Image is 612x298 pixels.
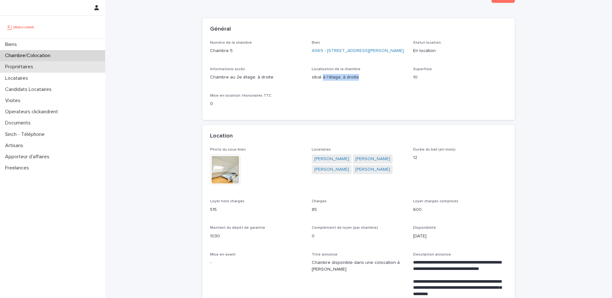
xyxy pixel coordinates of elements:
p: 0 [210,101,304,107]
span: Superficie [413,67,432,71]
p: 10 [413,74,507,81]
p: Freelances [3,165,34,171]
span: Mise en avant [210,253,236,257]
span: Charges [312,199,327,203]
p: situé à l'étage, à droite [312,74,406,81]
p: 515 [210,206,304,213]
p: Operateurs clickandrent [3,109,63,115]
h2: Location [210,133,233,140]
span: Loyer hors charges [210,199,244,203]
a: [PERSON_NAME] [355,166,390,173]
p: Chambre 5 [210,48,304,54]
span: Montant du dépôt de garantie [210,226,265,230]
p: Candidats Locataires [3,86,57,93]
p: Apporteur d'affaires [3,154,55,160]
p: - [210,259,304,266]
p: 600 [413,206,507,213]
span: Mise en location: Honoraires TTC [210,94,271,98]
p: Documents [3,120,36,126]
span: Locataires [312,148,331,152]
span: Disponibilité [413,226,436,230]
p: 0 [312,233,406,240]
p: [DATE] [413,233,507,240]
span: Statut location [413,41,441,45]
span: Informations accès [210,67,245,71]
span: Numéro de la chambre [210,41,252,45]
a: [PERSON_NAME] [314,156,349,162]
p: Chambre/Colocation [3,53,55,59]
span: Complément de loyer (par chambre) [312,226,378,230]
a: A969 - [STREET_ADDRESS][PERSON_NAME] [312,48,404,54]
p: Artisans [3,143,28,149]
span: Bien [312,41,320,45]
span: Durée du bail (en mois) [413,148,455,152]
p: En location [413,48,507,54]
a: [PERSON_NAME] [314,166,349,173]
h2: Général [210,26,231,33]
p: Biens [3,41,22,48]
p: 12 [413,154,507,161]
span: Loyer charges comprises [413,199,458,203]
a: [PERSON_NAME] [355,156,390,162]
p: 85 [312,206,406,213]
p: Locataires [3,75,33,81]
p: Chambre au 2e étage, à droite [210,74,304,81]
span: Titre annonce [312,253,338,257]
p: Chambre disponible dans une colocation à [PERSON_NAME] [312,259,406,273]
p: 1030 [210,233,304,240]
span: Localisation de la chambre [312,67,361,71]
img: UCB0brd3T0yccxBKYDjQ [5,21,36,34]
p: Visites [3,98,25,104]
p: Propriétaires [3,64,38,70]
span: Description annonce [413,253,451,257]
span: Photo du sous-bien [210,148,246,152]
p: Sinch - Téléphone [3,131,50,138]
